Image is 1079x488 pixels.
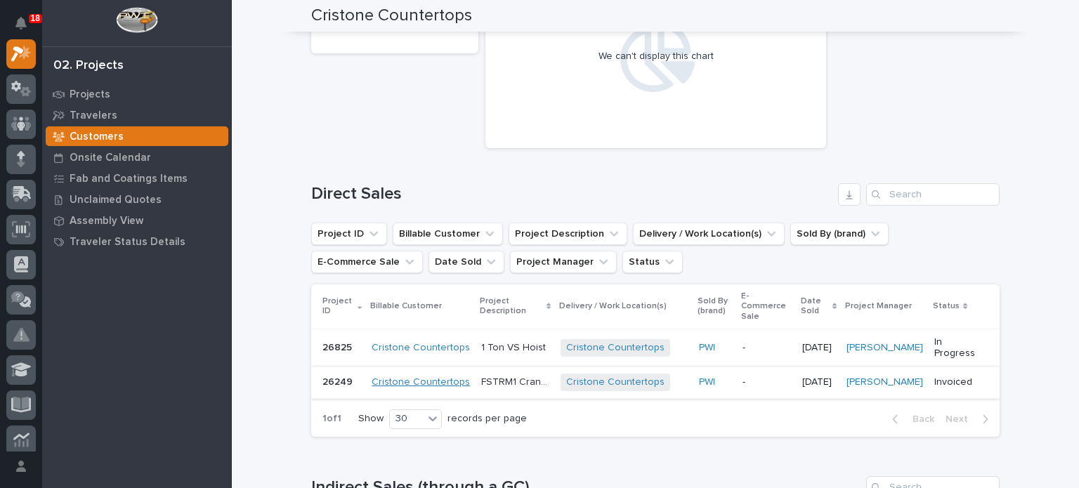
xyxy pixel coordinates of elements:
p: In Progress [934,336,977,360]
button: Sold By (brand) [790,223,889,245]
p: [DATE] [802,376,835,388]
p: Customers [70,131,124,143]
p: 1 of 1 [311,402,353,436]
a: Unclaimed Quotes [42,189,232,210]
a: Travelers [42,105,232,126]
span: Next [946,413,976,426]
button: Delivery / Work Location(s) [633,223,785,245]
p: - [743,342,791,354]
button: E-Commerce Sale [311,251,423,273]
p: Project Manager [845,298,912,314]
p: - [743,376,791,388]
p: Show [358,413,384,425]
p: 1 Ton VS Hoist [481,339,549,354]
a: Projects [42,84,232,105]
p: Project Description [480,294,543,319]
p: Unclaimed Quotes [70,194,162,206]
a: Customers [42,126,232,147]
div: We can't display this chart [599,51,714,62]
p: Project ID [322,294,354,319]
tr: 2682526825 Cristone Countertops 1 Ton VS Hoist1 Ton VS Hoist Cristone Countertops PWI -[DATE][PER... [311,329,1000,367]
a: Cristone Countertops [566,342,665,354]
button: Next [940,413,1000,426]
p: Projects [70,88,110,101]
button: Back [881,413,940,426]
p: FSTRM1 Crane System [481,374,552,388]
button: Billable Customer [393,223,503,245]
a: Onsite Calendar [42,147,232,168]
img: Workspace Logo [116,7,157,33]
a: PWI [699,376,715,388]
tr: 2624926249 Cristone Countertops FSTRM1 Crane SystemFSTRM1 Crane System Cristone Countertops PWI -... [311,367,1000,398]
p: 26249 [322,374,355,388]
p: Date Sold [801,294,829,319]
p: Onsite Calendar [70,152,151,164]
a: Cristone Countertops [566,376,665,388]
p: Billable Customer [370,298,442,314]
p: [DATE] [802,342,835,354]
p: Assembly View [70,215,143,227]
p: Invoiced [934,376,977,388]
span: Back [904,413,934,426]
p: records per page [447,413,527,425]
p: Traveler Status Details [70,236,185,249]
p: Sold By (brand) [698,294,733,319]
h1: Direct Sales [311,184,832,204]
p: E-Commerce Sale [741,289,792,324]
button: Status [622,251,683,273]
a: Traveler Status Details [42,231,232,252]
a: Assembly View [42,210,232,231]
button: Project ID [311,223,387,245]
div: Notifications18 [18,17,36,39]
div: 02. Projects [53,58,124,74]
p: Delivery / Work Location(s) [559,298,667,314]
a: Fab and Coatings Items [42,168,232,189]
h2: Cristone Countertops [311,6,472,26]
a: Cristone Countertops [372,342,470,354]
p: Status [933,298,960,314]
div: 30 [390,411,424,426]
button: Notifications [6,8,36,38]
a: [PERSON_NAME] [846,376,923,388]
p: Fab and Coatings Items [70,173,188,185]
a: [PERSON_NAME] [846,342,923,354]
p: 26825 [322,339,355,354]
a: Cristone Countertops [372,376,470,388]
button: Project Manager [510,251,617,273]
input: Search [866,183,1000,206]
p: Travelers [70,110,117,122]
button: Date Sold [429,251,504,273]
a: PWI [699,342,715,354]
button: Project Description [509,223,627,245]
p: 18 [31,13,40,23]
